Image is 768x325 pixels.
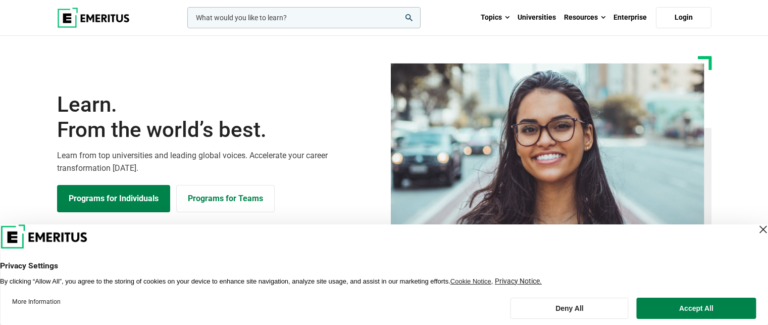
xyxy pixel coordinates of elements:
[656,7,711,28] a: Login
[57,149,378,175] p: Learn from top universities and leading global voices. Accelerate your career transformation [DATE].
[57,185,170,212] a: Explore Programs
[187,7,421,28] input: woocommerce-product-search-field-0
[57,92,378,143] h1: Learn.
[176,185,275,212] a: Explore for Business
[391,63,704,249] img: Learn from the world's best
[57,117,378,143] span: From the world’s best.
